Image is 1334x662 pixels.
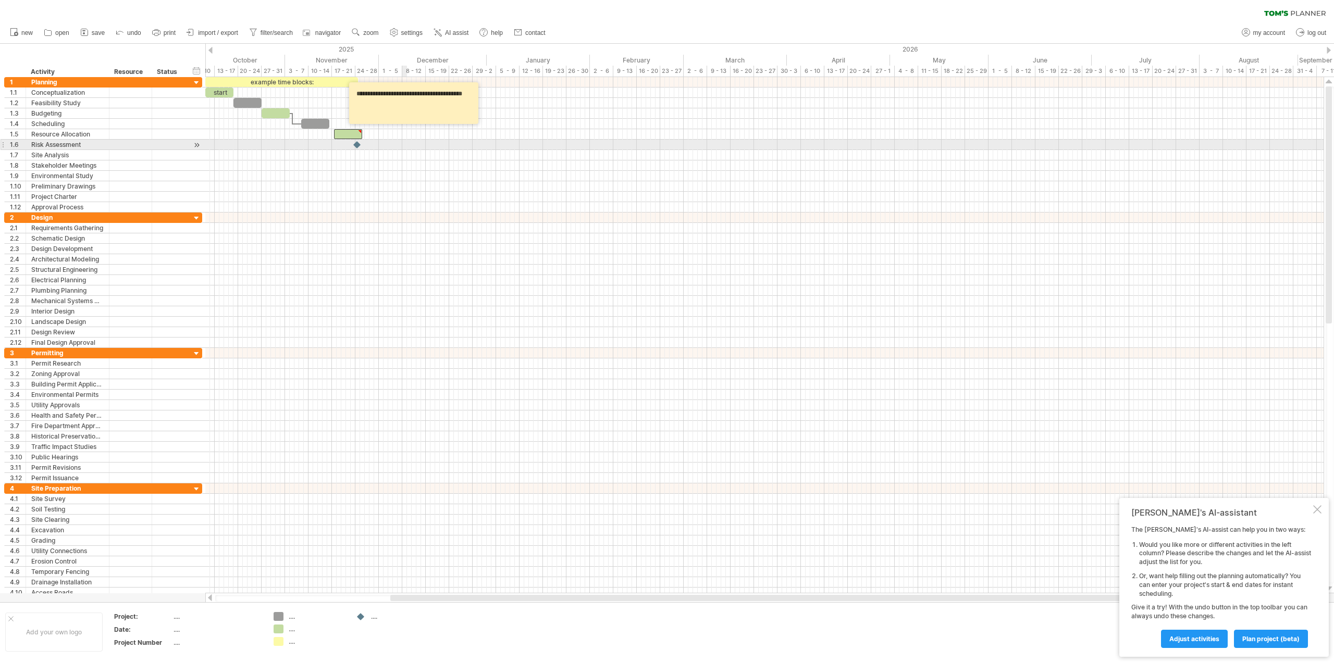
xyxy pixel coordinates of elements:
[989,66,1012,77] div: 1 - 5
[31,358,104,368] div: Permit Research
[1092,55,1200,66] div: July 2026
[566,66,590,77] div: 26 - 30
[285,66,308,77] div: 3 - 7
[10,567,26,577] div: 4.8
[496,66,520,77] div: 5 - 9
[10,306,26,316] div: 2.9
[10,223,26,233] div: 2.1
[78,26,108,40] a: save
[31,390,104,399] div: Environmental Permits
[31,317,104,327] div: Landscape Design
[525,29,546,36] span: contact
[285,55,379,66] div: November 2025
[31,119,104,129] div: Scheduling
[127,29,141,36] span: undo
[10,244,26,254] div: 2.3
[590,66,613,77] div: 2 - 6
[10,515,26,524] div: 4.3
[1139,572,1311,598] li: Or, want help filling out the planning automatically? You can enter your project's start & end da...
[150,26,179,40] a: print
[262,66,285,77] div: 27 - 31
[164,29,176,36] span: print
[10,369,26,379] div: 3.2
[10,442,26,452] div: 3.9
[10,463,26,472] div: 3.11
[174,638,261,647] div: ....
[754,66,777,77] div: 23 - 27
[1012,66,1035,77] div: 8 - 12
[31,348,104,358] div: Permitting
[487,55,590,66] div: January 2026
[1242,635,1300,643] span: plan project (beta)
[10,556,26,566] div: 4.7
[31,223,104,233] div: Requirements Gathering
[1035,66,1059,77] div: 15 - 19
[10,535,26,545] div: 4.5
[198,29,238,36] span: import / export
[10,233,26,243] div: 2.2
[31,546,104,556] div: Utility Connections
[1307,29,1326,36] span: log out
[31,577,104,587] div: Drainage Installation
[871,66,895,77] div: 27 - 1
[1161,630,1228,648] a: Adjust activities
[10,275,26,285] div: 2.6
[31,296,104,306] div: Mechanical Systems Design
[31,108,104,118] div: Budgeting
[379,66,402,77] div: 1 - 5
[1253,29,1285,36] span: my account
[10,140,26,149] div: 1.6
[10,577,26,587] div: 4.9
[1293,66,1317,77] div: 31 - 4
[511,26,549,40] a: contact
[613,66,637,77] div: 9 - 13
[238,66,262,77] div: 20 - 24
[10,181,26,191] div: 1.10
[55,29,69,36] span: open
[660,66,684,77] div: 23 - 27
[114,67,146,77] div: Resource
[10,473,26,483] div: 3.12
[10,525,26,535] div: 4.4
[431,26,472,40] a: AI assist
[10,483,26,493] div: 4
[31,525,104,535] div: Excavation
[31,410,104,420] div: Health and Safety Permits
[31,233,104,243] div: Schematic Design
[10,379,26,389] div: 3.3
[31,463,104,472] div: Permit Revisions
[787,55,890,66] div: April 2026
[31,140,104,149] div: Risk Assessment
[31,77,104,87] div: Planning
[445,29,468,36] span: AI assist
[5,613,103,652] div: Add your own logo
[707,66,731,77] div: 9 - 13
[31,515,104,524] div: Site Clearing
[10,421,26,431] div: 3.7
[289,612,345,621] div: ....
[387,26,426,40] a: settings
[1223,66,1246,77] div: 10 - 14
[965,66,989,77] div: 25 - 29
[31,213,104,222] div: Design
[332,66,355,77] div: 17 - 21
[31,494,104,504] div: Site Survey
[192,140,202,151] div: scroll to activity
[301,26,344,40] a: navigator
[41,26,72,40] a: open
[10,327,26,337] div: 2.11
[31,67,103,77] div: Activity
[10,254,26,264] div: 2.4
[205,88,233,97] div: start
[31,421,104,431] div: Fire Department Approval
[10,546,26,556] div: 4.6
[31,202,104,212] div: Approval Process
[10,588,26,597] div: 4.10
[1131,526,1311,647] div: The [PERSON_NAME]'s AI-assist can help you in two ways: Give it a try! With the undo button in th...
[473,66,496,77] div: 29 - 2
[1270,66,1293,77] div: 24 - 28
[157,67,180,77] div: Status
[31,244,104,254] div: Design Development
[1059,66,1082,77] div: 22 - 26
[777,66,801,77] div: 30 - 3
